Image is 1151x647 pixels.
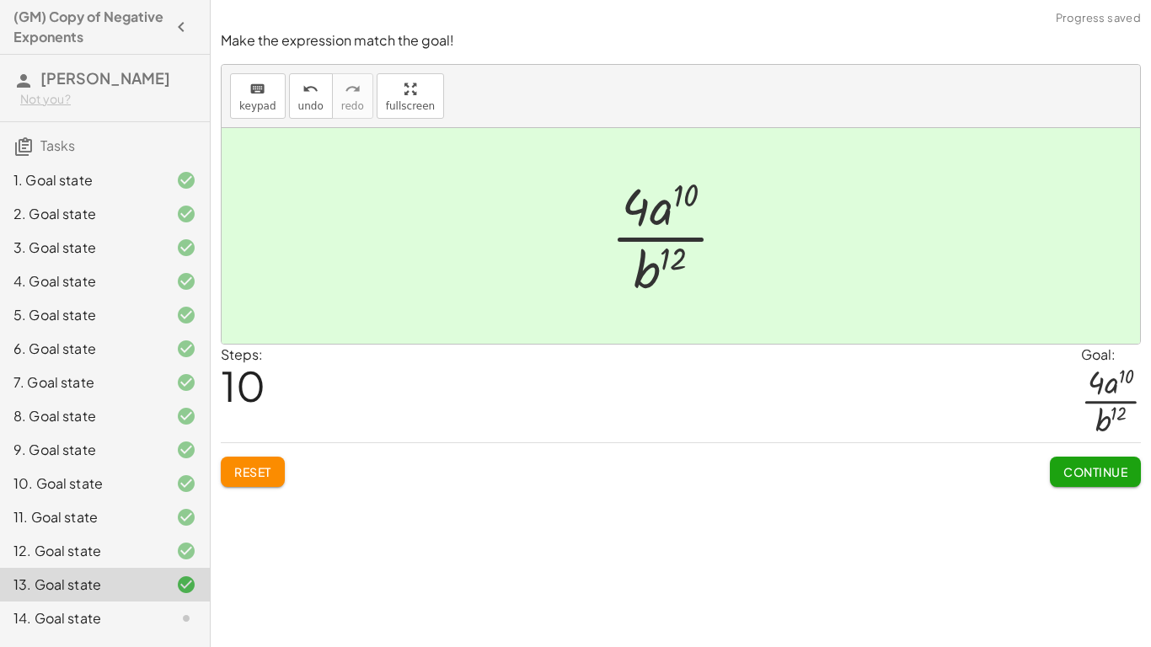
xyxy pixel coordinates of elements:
button: Reset [221,457,285,487]
i: Task finished and correct. [176,372,196,393]
i: Task finished and correct. [176,575,196,595]
span: undo [298,100,324,112]
i: keyboard [249,79,265,99]
i: Task finished and correct. [176,440,196,460]
h4: (GM) Copy of Negative Exponents [13,7,166,47]
div: 9. Goal state [13,440,149,460]
div: 11. Goal state [13,507,149,527]
div: 13. Goal state [13,575,149,595]
i: Task finished and correct. [176,204,196,224]
i: Task finished and correct. [176,271,196,291]
span: keypad [239,100,276,112]
div: Goal: [1081,345,1141,365]
p: Make the expression match the goal! [221,31,1141,51]
i: Task not started. [176,608,196,628]
div: 5. Goal state [13,305,149,325]
span: [PERSON_NAME] [40,68,170,88]
div: 4. Goal state [13,271,149,291]
div: 1. Goal state [13,170,149,190]
div: 12. Goal state [13,541,149,561]
i: Task finished and correct. [176,238,196,258]
i: Task finished and correct. [176,170,196,190]
span: Reset [234,464,271,479]
i: Task finished and correct. [176,339,196,359]
span: fullscreen [386,100,435,112]
button: fullscreen [377,73,444,119]
button: undoundo [289,73,333,119]
i: undo [302,79,319,99]
i: Task finished and correct. [176,473,196,494]
div: 6. Goal state [13,339,149,359]
i: redo [345,79,361,99]
button: keyboardkeypad [230,73,286,119]
span: Progress saved [1056,10,1141,27]
div: Not you? [20,91,196,108]
div: 2. Goal state [13,204,149,224]
div: 8. Goal state [13,406,149,426]
i: Task finished and correct. [176,541,196,561]
span: Tasks [40,136,75,154]
span: 10 [221,360,265,411]
i: Task finished and correct. [176,406,196,426]
span: redo [341,100,364,112]
div: 3. Goal state [13,238,149,258]
button: Continue [1050,457,1141,487]
div: 14. Goal state [13,608,149,628]
button: redoredo [332,73,373,119]
label: Steps: [221,345,263,363]
div: 7. Goal state [13,372,149,393]
i: Task finished and correct. [176,305,196,325]
span: Continue [1063,464,1127,479]
div: 10. Goal state [13,473,149,494]
i: Task finished and correct. [176,507,196,527]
